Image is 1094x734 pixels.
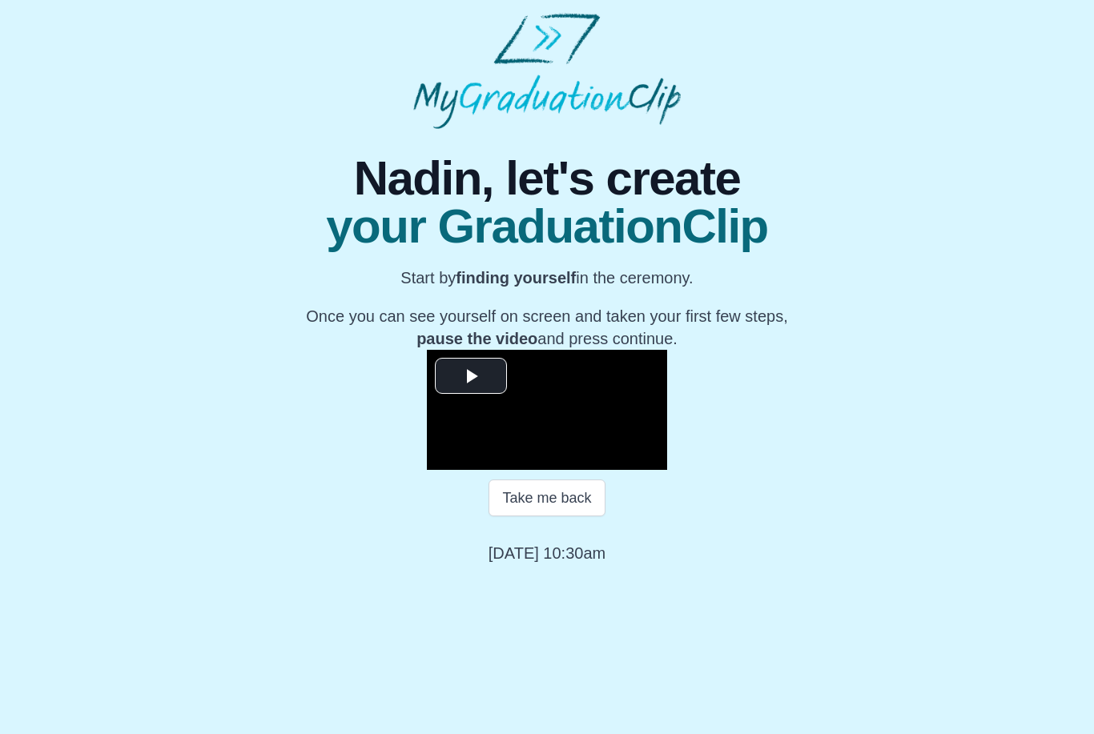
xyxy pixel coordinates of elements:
p: [DATE] 10:30am [489,542,605,564]
button: Take me back [489,479,605,516]
div: Video Player [427,350,667,470]
span: Nadin, let's create [306,154,787,203]
img: MyGraduationClip [413,13,681,129]
b: finding yourself [456,269,576,287]
span: your GraduationClip [306,203,787,251]
button: Play Video [435,358,507,394]
b: pause the video [416,330,537,347]
p: Start by in the ceremony. [306,267,787,289]
p: Once you can see yourself on screen and taken your first few steps, and press continue. [306,305,787,350]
